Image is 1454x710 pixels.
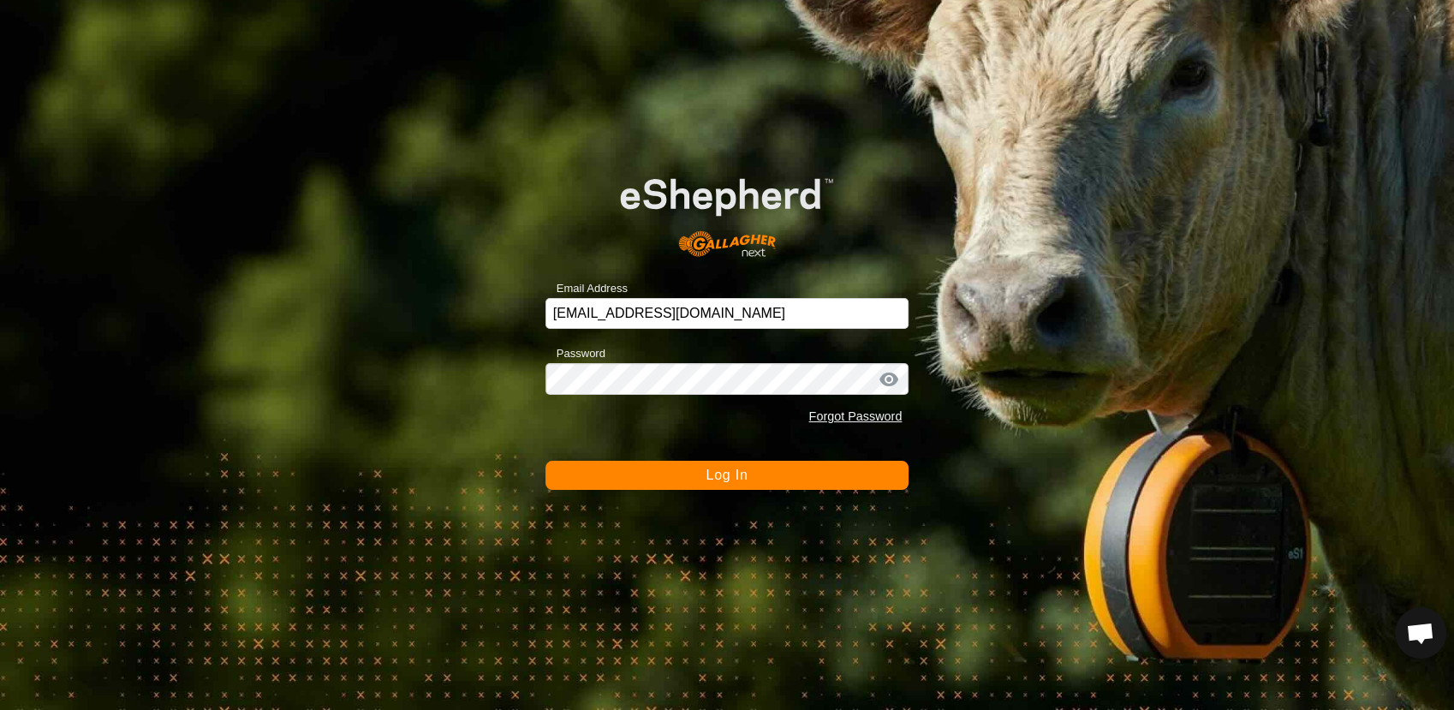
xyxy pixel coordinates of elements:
label: Email Address [545,280,628,297]
label: Password [545,345,605,362]
button: Log In [545,461,909,490]
input: Email Address [545,298,909,329]
img: E-shepherd Logo [581,148,873,272]
span: Log In [706,468,748,482]
a: Forgot Password [808,409,902,423]
div: Open chat [1395,607,1446,659]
